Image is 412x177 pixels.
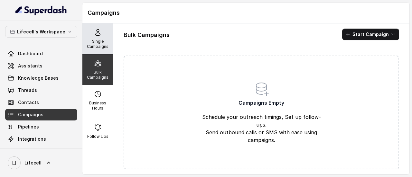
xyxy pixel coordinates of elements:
a: API Settings [5,146,77,157]
p: Follow Ups [87,134,108,139]
span: Integrations [18,136,46,142]
a: Dashboard [5,48,77,59]
a: Campaigns [5,109,77,120]
span: Pipelines [18,124,39,130]
p: Schedule your outreach timings, Set up follow-ups. Send outbound calls or SMS with ease using cam... [201,113,322,144]
span: Dashboard [18,50,43,57]
a: Contacts [5,97,77,108]
h1: Campaigns [88,8,404,18]
span: Lifecell [24,160,42,166]
p: Business Hours [85,101,110,111]
p: Bulk Campaigns [85,70,110,80]
a: Integrations [5,133,77,145]
a: Assistants [5,60,77,72]
span: API Settings [18,148,46,155]
a: Threads [5,84,77,96]
img: light.svg [15,5,67,15]
button: Lifecell's Workspace [5,26,77,38]
span: Knowledge Bases [18,75,59,81]
span: Assistants [18,63,42,69]
span: Campaigns [18,111,43,118]
a: Pipelines [5,121,77,133]
a: Lifecell [5,154,77,172]
span: Contacts [18,99,39,106]
p: Single Campaigns [85,39,110,49]
span: Campaigns Empty [239,99,284,107]
p: Lifecell's Workspace [17,28,65,36]
a: Knowledge Bases [5,72,77,84]
h1: Bulk Campaigns [124,30,170,40]
button: Start Campaign [342,29,399,40]
span: Threads [18,87,37,93]
text: LI [12,160,16,166]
